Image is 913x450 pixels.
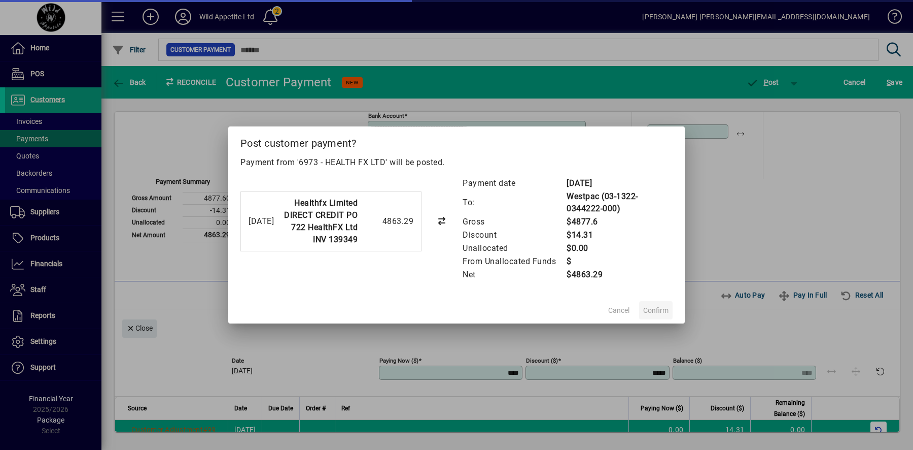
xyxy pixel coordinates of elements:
[566,190,673,215] td: Westpac (03-1322-0344222-000)
[462,242,566,255] td: Unallocated
[249,215,274,228] div: [DATE]
[228,126,685,156] h2: Post customer payment?
[462,190,566,215] td: To:
[462,268,566,281] td: Net
[284,198,358,244] strong: Healthfx Limited DIRECT CREDIT PO 722 HealthFX Ltd INV 139349
[566,255,673,268] td: $
[462,177,566,190] td: Payment date
[566,177,673,190] td: [DATE]
[566,215,673,229] td: $4877.6
[462,229,566,242] td: Discount
[566,229,673,242] td: $14.31
[363,215,413,228] div: 4863.29
[462,255,566,268] td: From Unallocated Funds
[240,156,673,169] p: Payment from '6973 - HEALTH FX LTD' will be posted.
[566,242,673,255] td: $0.00
[566,268,673,281] td: $4863.29
[462,215,566,229] td: Gross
